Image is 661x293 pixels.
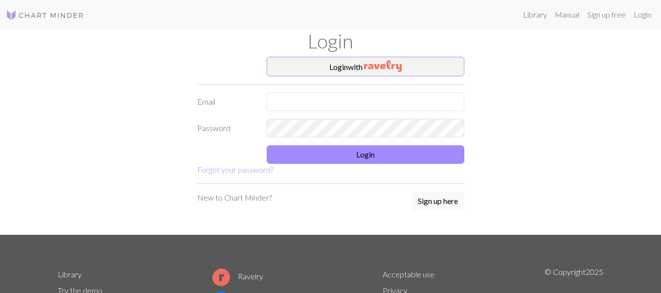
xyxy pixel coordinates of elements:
label: Password [191,119,261,137]
a: Ravelry [212,271,263,281]
a: Manual [551,5,583,24]
a: Acceptable use [383,270,434,279]
img: Ravelry logo [212,269,230,286]
a: Sign up here [411,192,464,211]
a: Library [519,5,551,24]
button: Login [267,145,464,164]
button: Loginwith [267,57,464,76]
h1: Login [52,29,610,53]
a: Library [58,270,82,279]
a: Login [630,5,655,24]
p: New to Chart Minder? [197,192,272,203]
img: Logo [6,9,84,21]
button: Sign up here [411,192,464,210]
img: Ravelry [364,60,402,72]
a: Forgot your password? [197,165,274,174]
label: Email [191,92,261,111]
a: Sign up free [583,5,630,24]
